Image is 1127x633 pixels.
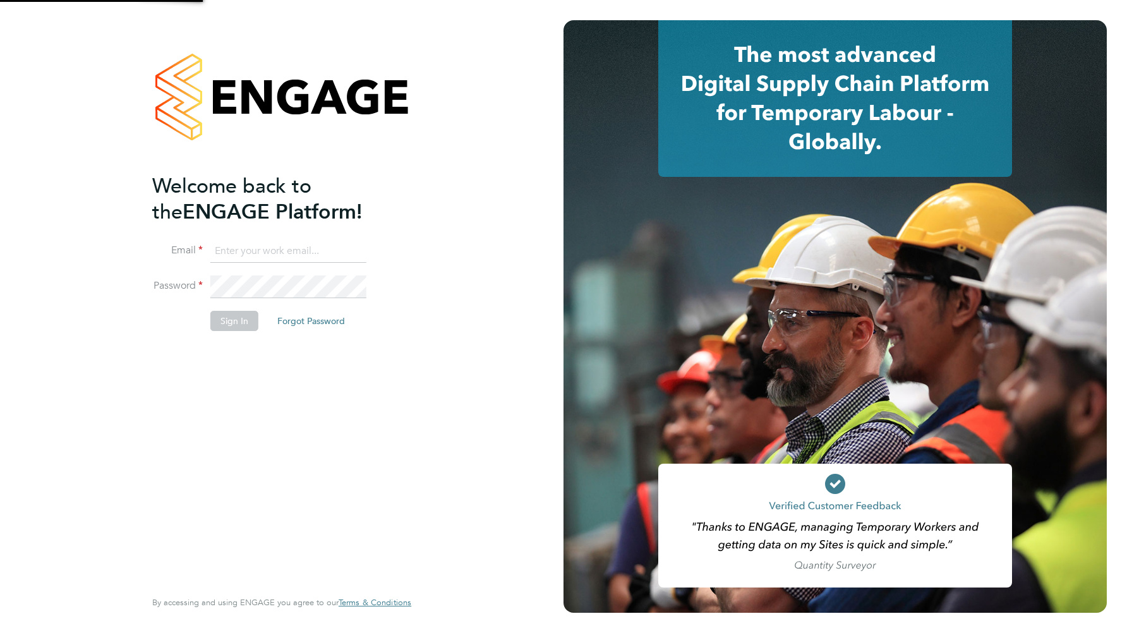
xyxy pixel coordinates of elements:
label: Email [152,244,203,257]
label: Password [152,279,203,292]
button: Forgot Password [267,311,355,331]
span: Welcome back to the [152,174,311,224]
h2: ENGAGE Platform! [152,173,399,225]
button: Sign In [210,311,258,331]
span: Terms & Conditions [339,597,411,608]
input: Enter your work email... [210,240,366,263]
a: Terms & Conditions [339,598,411,608]
span: By accessing and using ENGAGE you agree to our [152,597,411,608]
